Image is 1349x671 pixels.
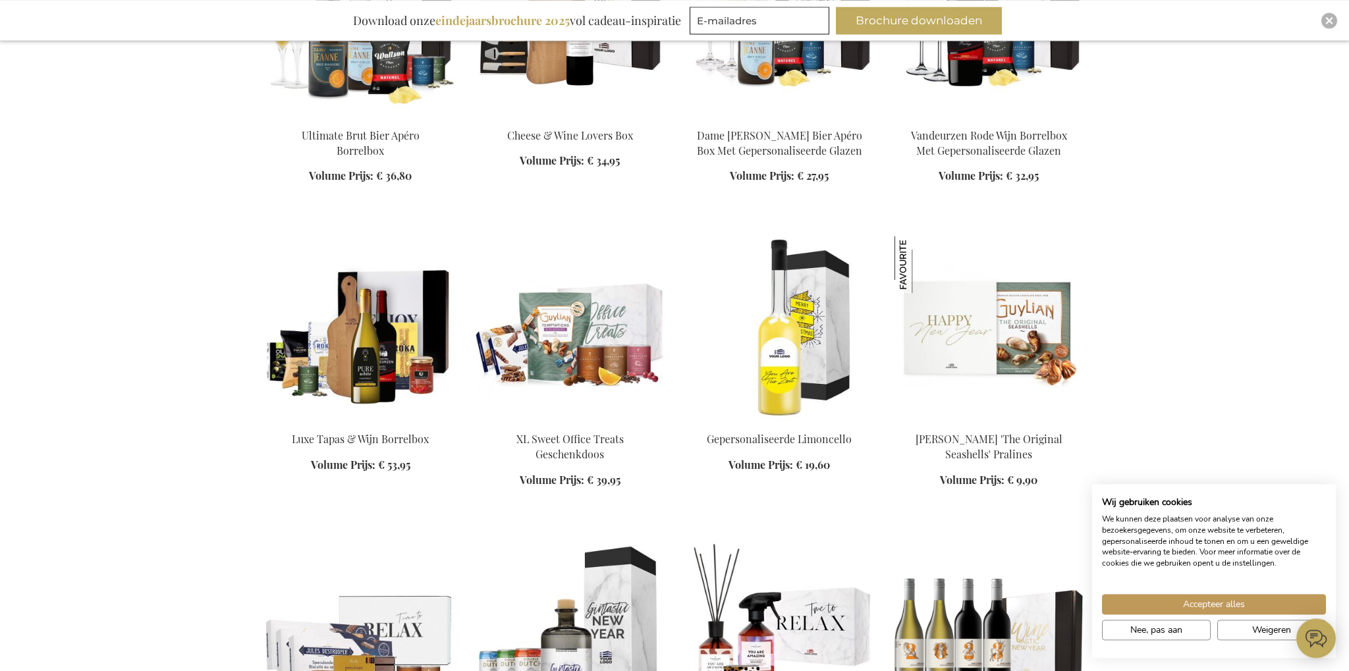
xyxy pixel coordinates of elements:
b: eindejaarsbrochure 2025 [435,13,570,28]
button: Pas cookie voorkeuren aan [1102,620,1211,640]
a: Volume Prijs: € 32,95 [939,169,1039,184]
form: marketing offers and promotions [690,7,833,38]
a: Volume Prijs: € 27,95 [730,169,829,184]
span: Volume Prijs: [939,169,1003,182]
span: Weigeren [1252,623,1291,637]
span: Volume Prijs: [520,473,584,487]
div: Download onze vol cadeau-inspiratie [347,7,687,34]
a: [PERSON_NAME] 'The Original Seashells' Pralines [916,432,1062,461]
img: XL Sweet Office Treats Gift Box [476,236,664,421]
button: Brochure downloaden [836,7,1002,34]
a: Personalized Limoncello [685,416,873,428]
span: € 19,60 [796,458,830,471]
a: Ultimate Champagnebier Apéro Borrelbox [266,112,454,124]
div: Close [1321,13,1337,28]
a: Luxury Tapas & Wine Apéro Box [266,416,454,428]
img: Luxury Tapas & Wine Apéro Box [266,236,454,421]
button: Alle cookies weigeren [1217,620,1326,640]
span: Volume Prijs: [729,458,793,471]
a: Volume Prijs: € 39,95 [520,473,620,488]
a: Ultimate Brut Bier Apéro Borrelbox [302,128,420,157]
input: E-mailadres [690,7,829,34]
iframe: belco-activator-frame [1296,618,1336,658]
a: XL Sweet Office Treats Gift Box [476,416,664,428]
a: Vandeurzen Rode Wijn Borrelbox Met Gepersonaliseerde Glazen [911,128,1067,157]
h2: Wij gebruiken cookies [1102,497,1326,508]
a: Cheese & Wine Lovers Box Cheese & Wine Lovers Box [476,112,664,124]
span: € 36,80 [376,169,412,182]
span: Volume Prijs: [309,169,373,182]
a: Volume Prijs: € 53,95 [311,458,410,473]
span: € 53,95 [378,458,410,471]
a: Volume Prijs: € 19,60 [729,458,830,473]
span: Volume Prijs: [520,153,584,167]
a: Volume Prijs: € 36,80 [309,169,412,184]
img: Guylian 'The Original Seashells' Pralines [895,236,1083,421]
a: Vandeurzen Rode Wijn Borrelbox Met Gepersonaliseerde Glazen [895,112,1083,124]
a: Dame Jeanne Champagne Beer Apéro Box With Personalised Glasses Dame Jeanne Brut Bier Apéro Box Me... [685,112,873,124]
span: Volume Prijs: [940,473,1005,487]
a: Gepersonaliseerde Limoncello [707,432,852,446]
button: Accepteer alle cookies [1102,594,1326,614]
span: Nee, pas aan [1130,623,1182,637]
span: Volume Prijs: [730,169,794,182]
span: € 34,95 [587,153,620,167]
span: Volume Prijs: [311,458,375,471]
a: Dame [PERSON_NAME] Bier Apéro Box Met Gepersonaliseerde Glazen [697,128,862,157]
img: Guylian 'The Original Seashells' Pralines [895,236,951,293]
img: Close [1325,16,1333,24]
span: € 9,90 [1007,473,1037,487]
span: € 27,95 [797,169,829,182]
a: Volume Prijs: € 34,95 [520,153,620,169]
a: XL Sweet Office Treats Geschenkdoos [516,432,624,461]
span: € 32,95 [1006,169,1039,182]
a: Cheese & Wine Lovers Box [507,128,633,142]
a: Guylian 'The Original Seashells' Pralines Guylian 'The Original Seashells' Pralines [895,416,1083,428]
p: We kunnen deze plaatsen voor analyse van onze bezoekersgegevens, om onze website te verbeteren, g... [1102,514,1326,569]
span: Accepteer alles [1183,597,1245,611]
img: Personalized Limoncello [685,236,873,421]
a: Volume Prijs: € 9,90 [940,473,1037,488]
a: Luxe Tapas & Wijn Borrelbox [292,432,429,446]
span: € 39,95 [587,473,620,487]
